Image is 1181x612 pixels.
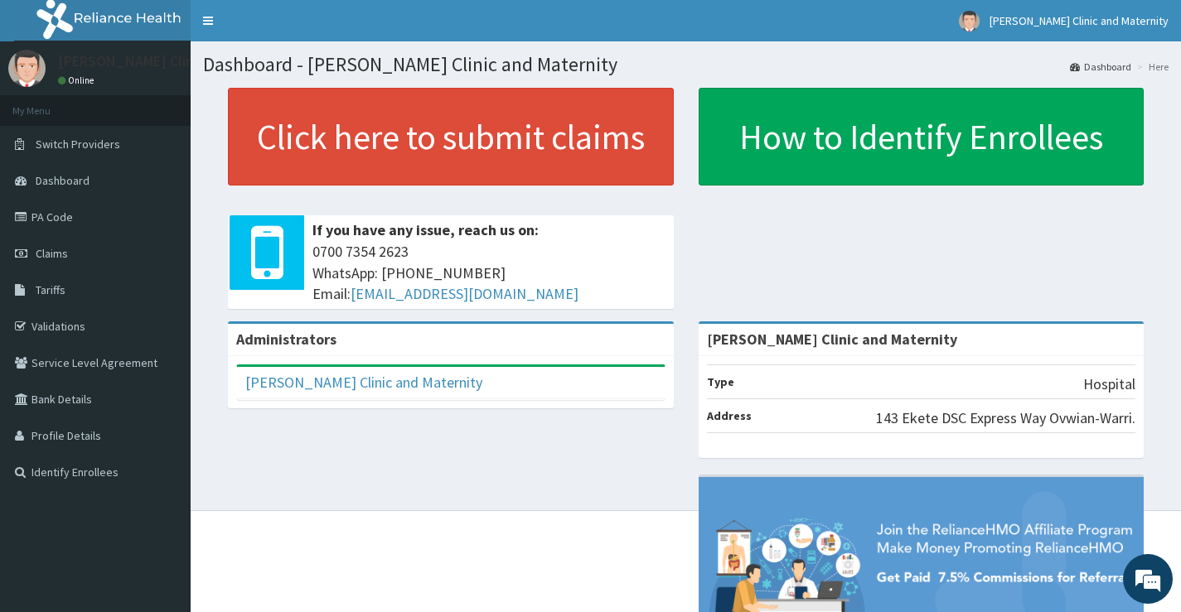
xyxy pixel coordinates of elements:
[1083,373,1135,395] p: Hospital
[707,408,752,423] b: Address
[228,88,674,186] a: Click here to submit claims
[58,54,298,69] p: [PERSON_NAME] Clinic and Maternity
[245,373,482,392] a: [PERSON_NAME] Clinic and Maternity
[36,173,90,188] span: Dashboard
[876,407,1135,429] p: 143 Ekete DSC Express Way Ovwian-Warri.
[707,330,957,349] strong: [PERSON_NAME] Clinic and Maternity
[58,75,98,86] a: Online
[236,330,336,349] b: Administrators
[1070,60,1131,74] a: Dashboard
[312,241,666,305] span: 0700 7354 2623 WhatsApp: [PHONE_NUMBER] Email:
[959,11,980,31] img: User Image
[990,13,1169,28] span: [PERSON_NAME] Clinic and Maternity
[203,54,1169,75] h1: Dashboard - [PERSON_NAME] Clinic and Maternity
[312,220,539,239] b: If you have any issue, reach us on:
[36,282,65,297] span: Tariffs
[36,246,68,261] span: Claims
[351,284,578,303] a: [EMAIL_ADDRESS][DOMAIN_NAME]
[699,88,1145,186] a: How to Identify Enrollees
[707,374,734,389] b: Type
[36,137,120,152] span: Switch Providers
[1133,60,1169,74] li: Here
[8,50,46,87] img: User Image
